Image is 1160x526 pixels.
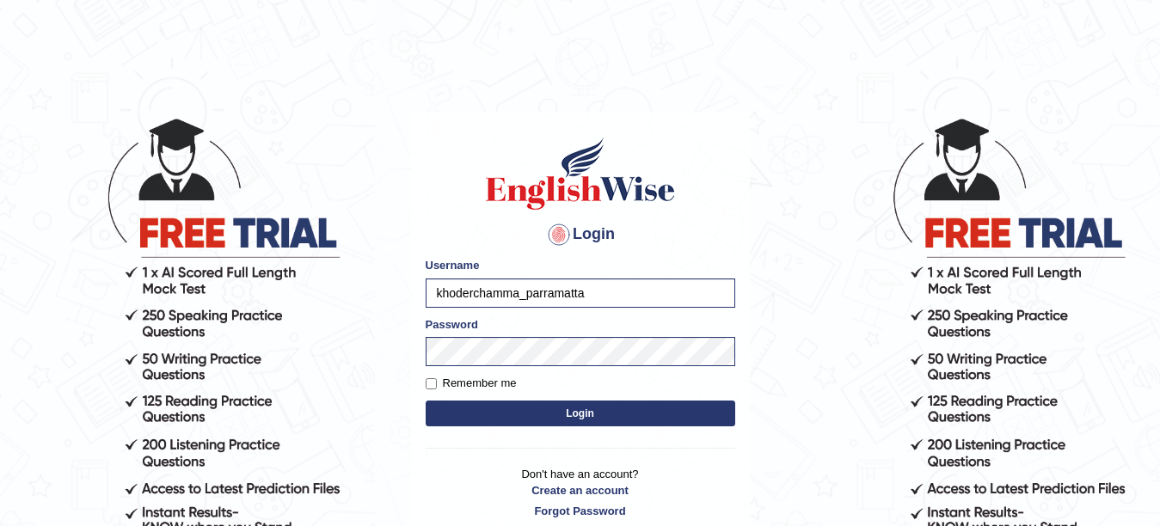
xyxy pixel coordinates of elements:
h4: Login [426,221,735,248]
p: Don't have an account? [426,466,735,519]
input: Remember me [426,378,437,389]
img: Logo of English Wise sign in for intelligent practice with AI [482,135,678,212]
a: Create an account [426,482,735,498]
button: Login [426,401,735,426]
label: Remember me [426,375,517,392]
label: Password [426,316,478,333]
label: Username [426,257,480,273]
a: Forgot Password [426,503,735,519]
